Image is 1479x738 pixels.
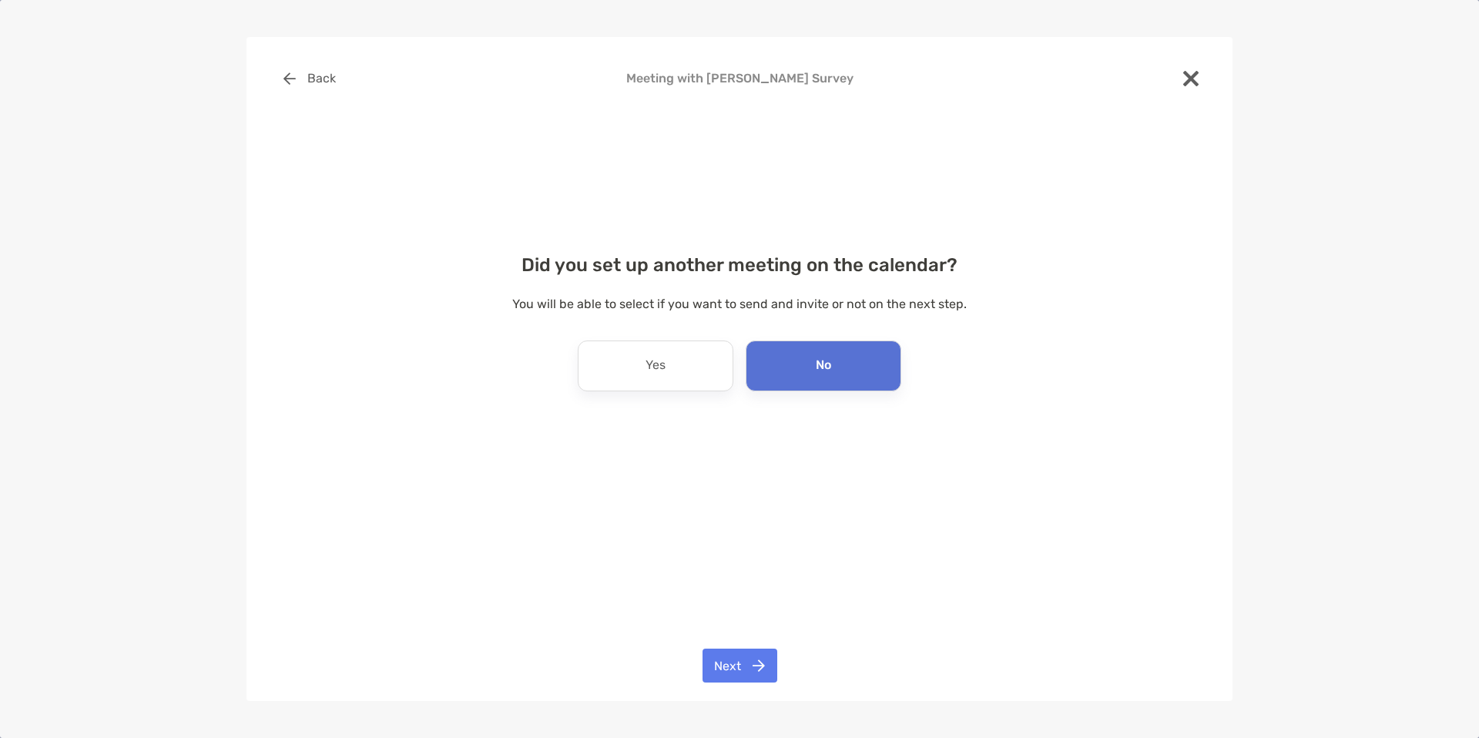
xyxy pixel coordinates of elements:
button: Next [703,649,777,683]
button: Back [271,62,347,96]
img: button icon [753,659,765,672]
h4: Did you set up another meeting on the calendar? [271,254,1208,276]
h4: Meeting with [PERSON_NAME] Survey [271,71,1208,86]
img: button icon [283,72,296,85]
p: No [816,354,831,378]
p: Yes [646,354,666,378]
img: close modal [1183,71,1199,86]
p: You will be able to select if you want to send and invite or not on the next step. [271,294,1208,314]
